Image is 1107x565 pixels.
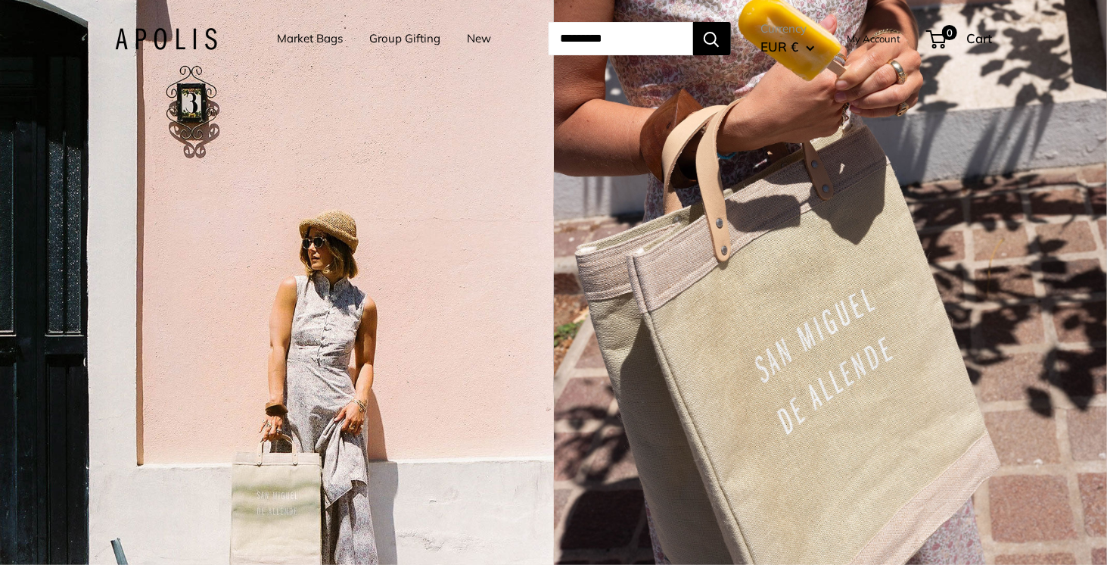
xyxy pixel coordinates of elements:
[761,39,799,55] span: EUR €
[693,22,731,55] button: Search
[549,22,693,55] input: Search...
[278,28,344,49] a: Market Bags
[468,28,492,49] a: New
[370,28,441,49] a: Group Gifting
[761,18,815,39] span: Currency
[761,35,815,59] button: EUR €
[967,30,993,46] span: Cart
[928,27,993,51] a: 0 Cart
[847,30,901,48] a: My Account
[115,28,217,50] img: Apolis
[941,25,956,40] span: 0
